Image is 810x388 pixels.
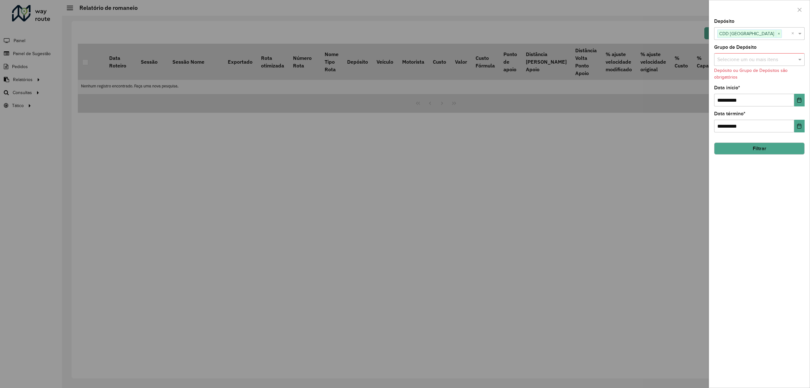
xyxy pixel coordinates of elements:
[714,84,740,92] label: Data início
[794,94,805,106] button: Choose Date
[714,17,734,25] label: Depósito
[714,68,788,80] formly-validation-message: Depósito ou Grupo de Depósitos são obrigatórios
[714,110,745,118] label: Data término
[714,143,805,155] button: Filtrar
[794,120,805,132] button: Choose Date
[718,30,776,37] span: CDD [GEOGRAPHIC_DATA]
[791,30,797,37] span: Clear all
[776,30,782,38] span: ×
[714,43,757,51] label: Grupo de Depósito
